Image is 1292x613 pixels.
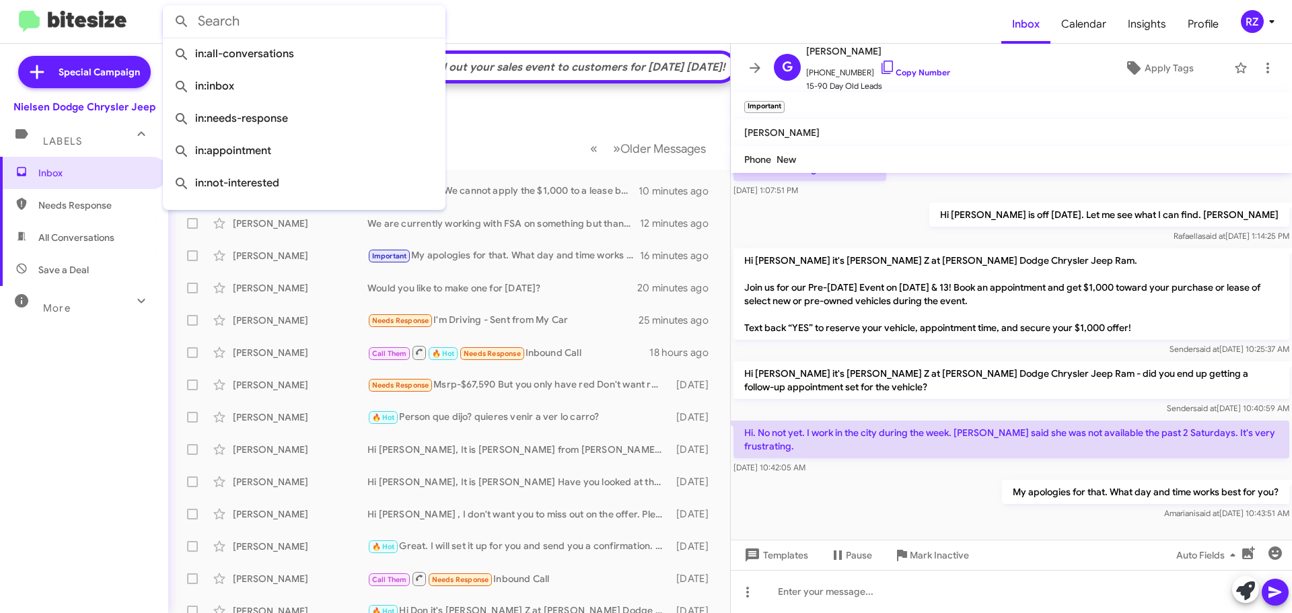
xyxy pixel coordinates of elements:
[367,410,670,425] div: Person que dijo? quieres venir a ver lo carro?
[367,184,639,199] div: We cannot apply the $1,000 to a lease buy out being that it is a contracted value from your bank....
[1176,543,1241,567] span: Auto Fields
[731,543,819,567] button: Templates
[670,572,719,585] div: [DATE]
[670,378,719,392] div: [DATE]
[372,381,429,390] span: Needs Response
[372,349,407,358] span: Call Them
[367,217,640,230] div: We are currently working with FSA on something but thank you
[1050,5,1117,44] a: Calendar
[372,413,395,422] span: 🔥 Hot
[782,57,793,78] span: G
[613,140,620,157] span: »
[733,185,798,195] span: [DATE] 1:07:51 PM
[367,345,649,361] div: Inbound Call
[367,475,670,489] div: Hi [PERSON_NAME], It is [PERSON_NAME] Have you looked at the Grand Wagoneer link that I sent you?...
[233,507,367,521] div: [PERSON_NAME]
[1165,543,1252,567] button: Auto Fields
[605,135,714,162] button: Next
[670,410,719,424] div: [DATE]
[367,571,670,587] div: Inbound Call
[777,153,796,166] span: New
[733,462,805,472] span: [DATE] 10:42:05 AM
[43,302,71,314] span: More
[233,572,367,585] div: [PERSON_NAME]
[174,199,435,231] span: in:sold-verified
[806,59,950,79] span: [PHONE_NUMBER]
[464,349,521,358] span: Needs Response
[174,167,435,199] span: in:not-interested
[733,248,1289,340] p: Hi [PERSON_NAME] it's [PERSON_NAME] Z at [PERSON_NAME] Dodge Chrysler Jeep Ram. Join us for our P...
[174,135,435,167] span: in:appointment
[233,281,367,295] div: [PERSON_NAME]
[233,249,367,262] div: [PERSON_NAME]
[233,443,367,456] div: [PERSON_NAME]
[819,543,883,567] button: Pause
[639,314,719,327] div: 25 minutes ago
[185,61,727,74] div: Don't forget the Special Campaign button to send out your sales event to customers for [DATE] [DA...
[233,475,367,489] div: [PERSON_NAME]
[233,346,367,359] div: [PERSON_NAME]
[1177,5,1229,44] a: Profile
[1241,10,1264,33] div: RZ
[367,443,670,456] div: Hi [PERSON_NAME], It is [PERSON_NAME] from [PERSON_NAME] in [GEOGRAPHIC_DATA]. The 2022 Ram 1500 ...
[372,542,395,551] span: 🔥 Hot
[1164,508,1289,518] span: Amariani [DATE] 10:43:51 AM
[1167,403,1289,413] span: Sender [DATE] 10:40:59 AM
[38,166,153,180] span: Inbox
[367,377,670,393] div: Msrp-$67,590 But you only have red Don't want red Grey or silver $2,000 down....all in and 12k pe...
[174,38,435,70] span: in:all-conversations
[38,231,114,244] span: All Conversations
[590,140,598,157] span: «
[1174,231,1289,241] span: Rafaella [DATE] 1:14:25 PM
[38,199,153,212] span: Needs Response
[639,184,719,198] div: 10 minutes ago
[233,217,367,230] div: [PERSON_NAME]
[1170,344,1289,354] span: Sender [DATE] 10:25:37 AM
[742,543,808,567] span: Templates
[367,313,639,328] div: I'm Driving - Sent from My Car
[59,65,140,79] span: Special Campaign
[670,540,719,553] div: [DATE]
[620,141,706,156] span: Older Messages
[583,135,714,162] nav: Page navigation example
[13,100,155,114] div: Nielsen Dodge Chrysler Jeep
[233,378,367,392] div: [PERSON_NAME]
[367,539,670,554] div: Great. I will set it up for you and send you a confirmation. [PERSON_NAME]
[174,70,435,102] span: in:inbox
[806,79,950,93] span: 15-90 Day Old Leads
[582,135,606,162] button: Previous
[38,263,89,277] span: Save a Deal
[670,475,719,489] div: [DATE]
[367,248,640,264] div: My apologies for that. What day and time works best for you?
[640,217,719,230] div: 12 minutes ago
[1117,5,1177,44] a: Insights
[733,361,1289,399] p: Hi [PERSON_NAME] it's [PERSON_NAME] Z at [PERSON_NAME] Dodge Chrysler Jeep Ram - did you end up g...
[372,252,407,260] span: Important
[432,575,489,584] span: Needs Response
[880,67,950,77] a: Copy Number
[883,543,980,567] button: Mark Inactive
[1001,5,1050,44] a: Inbox
[367,507,670,521] div: Hi [PERSON_NAME] , I don't want you to miss out on the offer. Please pick a day so I can reserve ...
[1089,56,1227,80] button: Apply Tags
[1196,508,1219,518] span: said at
[43,135,82,147] span: Labels
[233,540,367,553] div: [PERSON_NAME]
[910,543,969,567] span: Mark Inactive
[639,281,719,295] div: 20 minutes ago
[1229,10,1277,33] button: RZ
[1145,56,1194,80] span: Apply Tags
[372,575,407,584] span: Call Them
[372,316,429,325] span: Needs Response
[432,349,455,358] span: 🔥 Hot
[649,346,719,359] div: 18 hours ago
[744,127,820,139] span: [PERSON_NAME]
[174,102,435,135] span: in:needs-response
[640,249,719,262] div: 16 minutes ago
[18,56,151,88] a: Special Campaign
[1002,480,1289,504] p: My apologies for that. What day and time works best for you?
[929,203,1289,227] p: Hi [PERSON_NAME] is off [DATE]. Let me see what I can find. [PERSON_NAME]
